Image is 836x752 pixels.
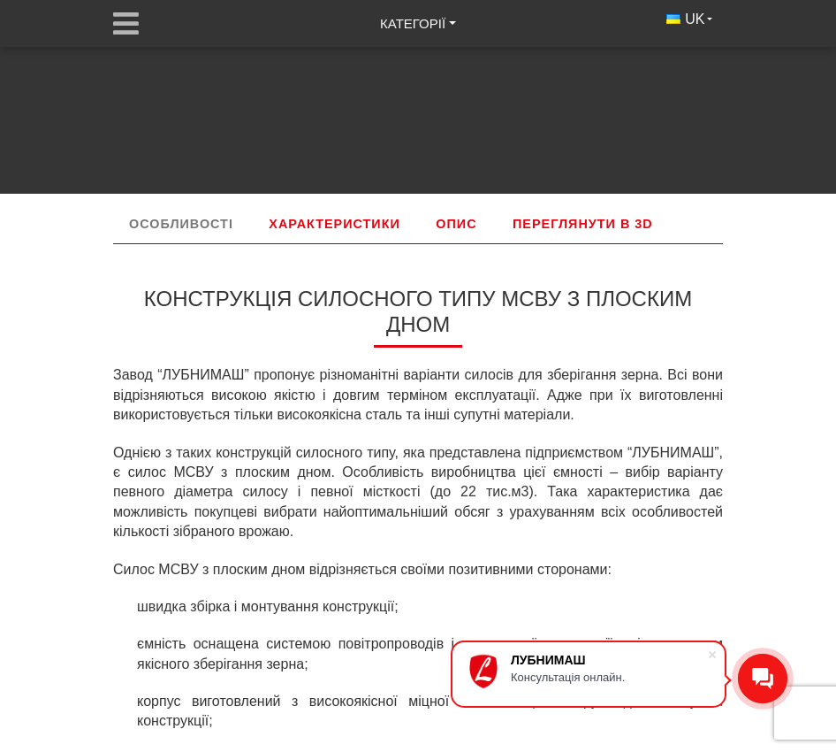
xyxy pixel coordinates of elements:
[132,634,723,674] li: ємність оснащена системою повітропроводів і примусової вентиляції, які є гарантом якісного зберіг...
[113,204,249,243] a: Особливості
[113,560,723,579] p: Силос МСВУ з плоским дном відрізняється своїми позитивними сторонами:
[420,204,492,243] a: Опис
[511,671,707,684] div: Консультація онлайн.
[113,287,723,349] h3: Конструкція силосного типу МСВУ з плоским дном
[656,4,723,35] button: UK
[132,692,723,732] li: корпус виготовлений з високоякісної міцної сталі, а це запорука довгої служби конструкції;
[113,443,723,542] p: Однією з таких конструкцій силосного типу, яка представлена ​​підприємством “ЛУБНИМАШ”, є силос М...
[132,597,723,617] li: швидка збірка і монтування конструкції;
[685,10,704,29] span: UK
[113,365,723,425] p: Завод “ЛУБНИМАШ” пропонує різноманітні варіанти силосів для зберігання зерна. Всі вони відрізняют...
[666,14,680,24] img: Українська
[253,204,415,243] a: Характеристики
[497,204,669,243] a: Переглянути в 3D
[511,653,707,667] div: ЛУБНИМАШ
